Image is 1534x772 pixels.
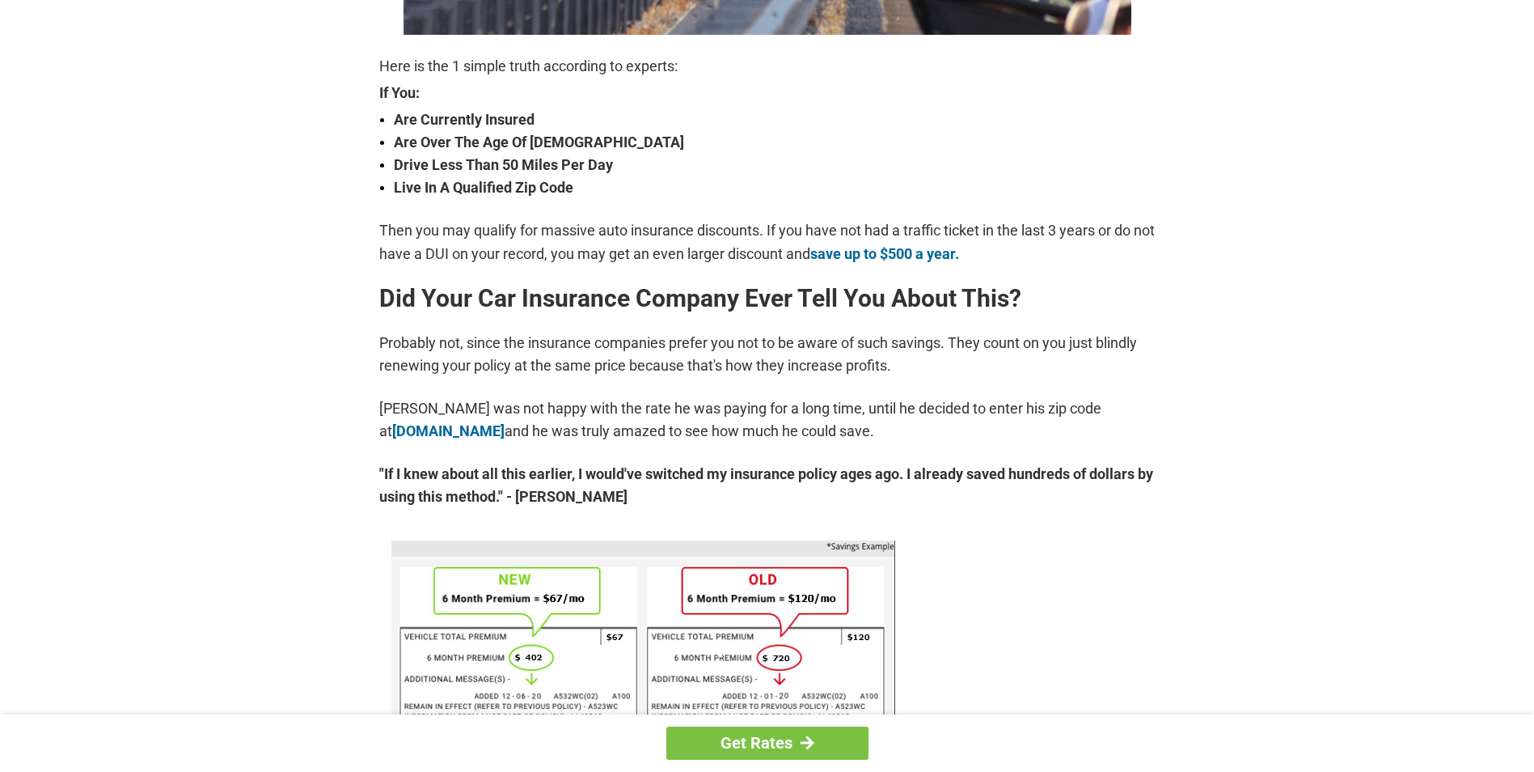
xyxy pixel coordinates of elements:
[666,727,868,760] a: Get Rates
[394,108,1156,131] strong: Are Currently Insured
[394,154,1156,176] strong: Drive Less Than 50 Miles Per Day
[391,541,895,732] img: savings
[392,422,505,439] a: [DOMAIN_NAME]
[379,332,1156,377] p: Probably not, since the insurance companies prefer you not to be aware of such savings. They coun...
[379,219,1156,265] p: Then you may qualify for massive auto insurance discounts. If you have not had a traffic ticket i...
[379,463,1156,508] strong: "If I knew about all this earlier, I would've switched my insurance policy ages ago. I already sa...
[379,86,1156,100] strong: If You:
[379,397,1156,443] p: [PERSON_NAME] was not happy with the rate he was paying for a long time, until he decided to ente...
[379,55,1156,78] p: Here is the 1 simple truth according to experts:
[810,245,959,262] a: save up to $500 a year.
[394,131,1156,154] strong: Are Over The Age Of [DEMOGRAPHIC_DATA]
[394,176,1156,199] strong: Live In A Qualified Zip Code
[379,286,1156,312] h2: Did Your Car Insurance Company Ever Tell You About This?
